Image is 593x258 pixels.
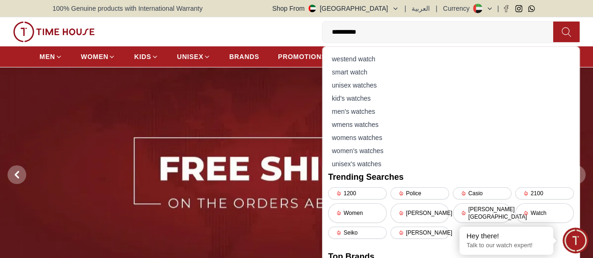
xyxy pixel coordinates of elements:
div: westend watch [328,52,574,66]
img: United Arab Emirates [308,5,316,12]
div: Hey there! [466,231,546,241]
span: PROMOTIONS [278,52,326,61]
button: Shop From[GEOGRAPHIC_DATA] [272,4,399,13]
div: kid's watches [328,92,574,105]
div: womens watches [328,131,574,144]
a: Instagram [515,5,522,12]
div: wmens watches [328,118,574,131]
div: unisex's watches [328,157,574,170]
span: UNISEX [177,52,203,61]
div: unisex watches [328,79,574,92]
a: PROMOTIONS [278,48,333,65]
a: Facebook [503,5,510,12]
h2: Trending Searches [328,170,574,184]
div: Currency [443,4,473,13]
div: Women [328,203,387,223]
span: | [405,4,406,13]
div: men's watches [328,105,574,118]
span: 100% Genuine products with International Warranty [53,4,203,13]
a: WOMEN [81,48,116,65]
div: 1200 [328,187,387,199]
span: MEN [39,52,55,61]
div: 2100 [515,187,574,199]
div: Chat Widget [563,228,588,253]
div: Watch [515,203,574,223]
a: MEN [39,48,62,65]
div: women's watches [328,144,574,157]
div: [PERSON_NAME] [390,203,449,223]
span: | [435,4,437,13]
div: Casio [453,187,511,199]
a: KIDS [134,48,158,65]
span: BRANDS [229,52,259,61]
a: UNISEX [177,48,210,65]
span: | [497,4,499,13]
a: Whatsapp [528,5,535,12]
a: BRANDS [229,48,259,65]
span: KIDS [134,52,151,61]
div: Police [390,187,449,199]
img: ... [13,22,95,42]
div: [PERSON_NAME] [390,227,449,239]
div: smart watch [328,66,574,79]
span: WOMEN [81,52,109,61]
button: العربية [412,4,430,13]
p: Talk to our watch expert! [466,242,546,250]
div: [PERSON_NAME][GEOGRAPHIC_DATA] [453,203,511,223]
div: Seiko [328,227,387,239]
